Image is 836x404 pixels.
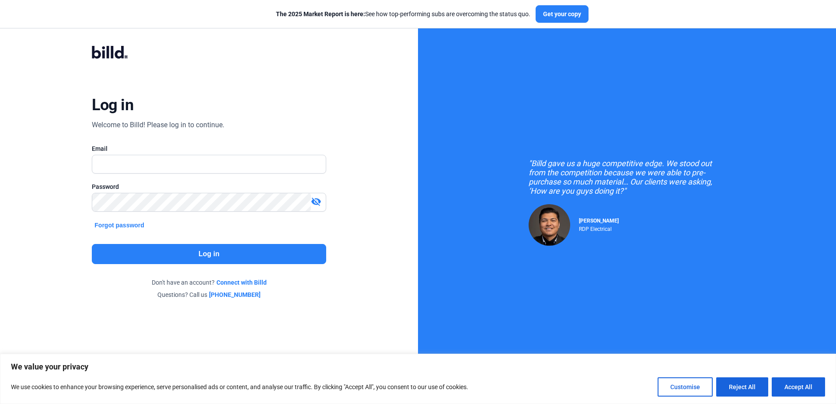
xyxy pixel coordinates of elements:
div: Questions? Call us [92,290,326,299]
img: Raul Pacheco [529,204,570,246]
div: RDP Electrical [579,224,619,232]
button: Reject All [716,377,768,397]
div: See how top-performing subs are overcoming the status quo. [276,10,530,18]
mat-icon: visibility_off [311,196,321,207]
button: Get your copy [536,5,589,23]
a: Connect with Billd [216,278,267,287]
button: Forgot password [92,220,147,230]
span: The 2025 Market Report is here: [276,10,365,17]
div: Don't have an account? [92,278,326,287]
div: "Billd gave us a huge competitive edge. We stood out from the competition because we were able to... [529,159,725,195]
div: Password [92,182,326,191]
button: Log in [92,244,326,264]
p: We value your privacy [11,362,825,372]
span: [PERSON_NAME] [579,218,619,224]
div: Welcome to Billd! Please log in to continue. [92,120,224,130]
button: Customise [658,377,713,397]
div: Email [92,144,326,153]
div: Log in [92,95,133,115]
p: We use cookies to enhance your browsing experience, serve personalised ads or content, and analys... [11,382,468,392]
button: Accept All [772,377,825,397]
a: [PHONE_NUMBER] [209,290,261,299]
